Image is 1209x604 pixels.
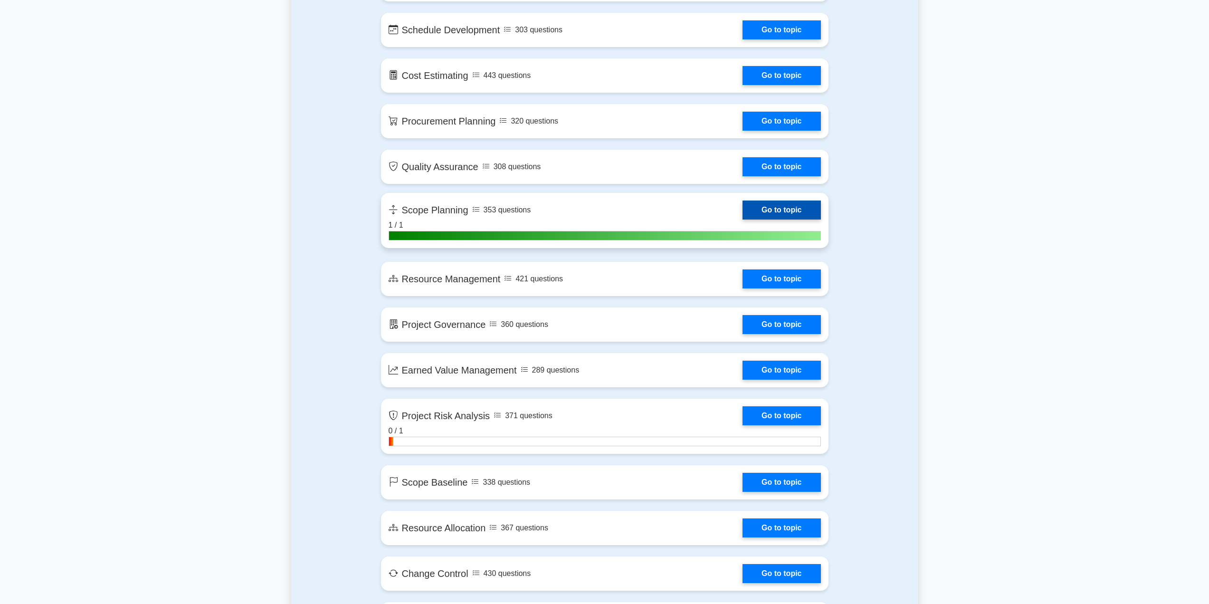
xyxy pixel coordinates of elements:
[743,20,820,39] a: Go to topic
[743,157,820,176] a: Go to topic
[743,66,820,85] a: Go to topic
[743,361,820,380] a: Go to topic
[743,518,820,537] a: Go to topic
[743,112,820,131] a: Go to topic
[743,201,820,220] a: Go to topic
[743,406,820,425] a: Go to topic
[743,473,820,492] a: Go to topic
[743,269,820,288] a: Go to topic
[743,315,820,334] a: Go to topic
[743,564,820,583] a: Go to topic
